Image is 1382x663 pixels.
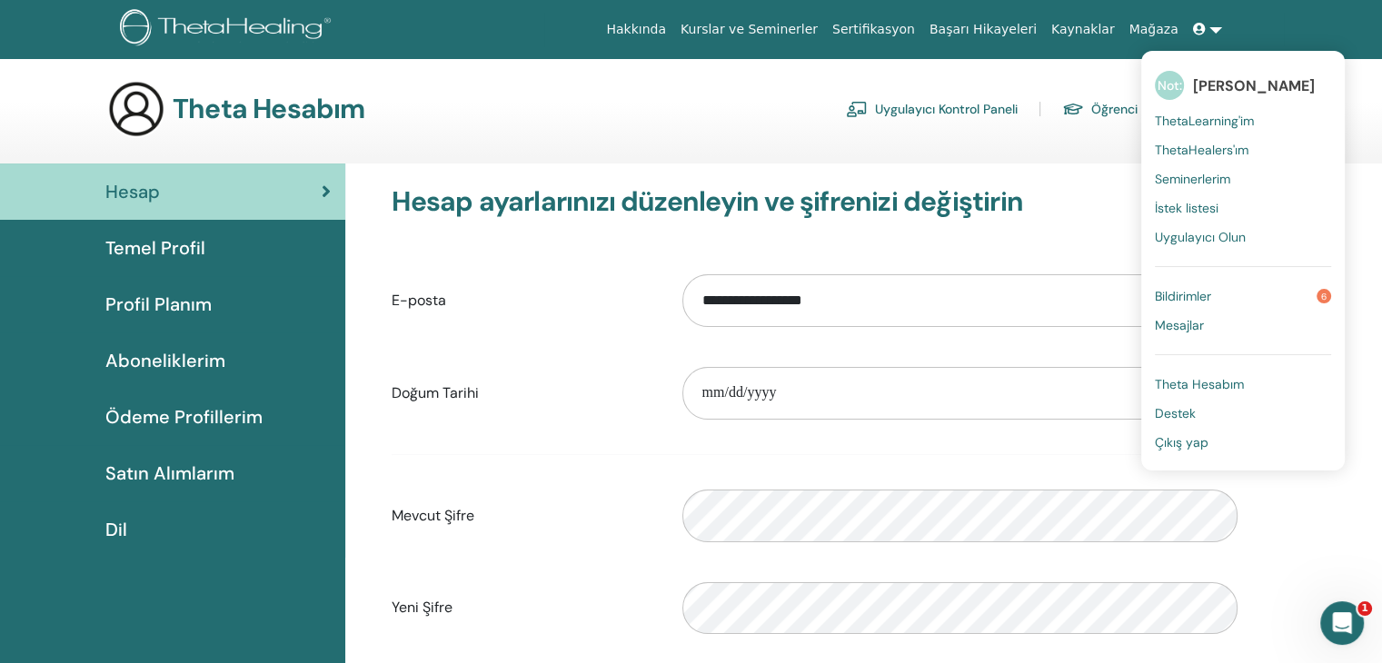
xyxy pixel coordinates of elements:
font: Bildirimler [1155,288,1211,304]
font: 6 [1321,291,1327,302]
img: logo.png [120,9,337,50]
a: Kaynaklar [1044,13,1122,46]
a: Destek [1155,399,1331,428]
font: Hakkında [606,22,666,36]
a: Uygulayıcı Olun [1155,223,1331,252]
font: Dil [105,518,127,541]
font: Hesap ayarlarınızı düzenleyin ve şifrenizi değiştirin [392,183,1023,219]
font: Destek [1155,405,1196,421]
img: generic-user-icon.jpg [107,80,165,138]
font: Sertifikasyon [832,22,915,36]
font: ThetaHealers'ım [1155,142,1248,158]
font: Theta Hesabım [173,91,365,126]
a: Not:[PERSON_NAME] [1155,64,1331,106]
font: Seminerlerim [1155,171,1230,187]
img: graduation-cap.svg [1062,102,1084,117]
a: Sertifikasyon [825,13,922,46]
img: chalkboard-teacher.svg [846,101,868,117]
font: Mesajlar [1155,317,1204,333]
a: Bildirimler6 [1155,282,1331,311]
font: Öğrenci Kontrol Paneli [1091,102,1220,118]
font: Not: [1158,77,1182,94]
a: Mağaza [1121,13,1185,46]
a: Öğrenci Kontrol Paneli [1062,94,1220,124]
font: Doğum Tarihi [392,383,479,402]
font: Satın Alımlarım [105,461,234,485]
font: Mevcut Şifre [392,506,474,525]
font: E-posta [392,291,446,310]
font: Aboneliklerim [105,349,225,372]
font: Profil Planım [105,292,212,316]
font: Ödeme Profillerim [105,405,263,429]
a: Kurslar ve Seminerler [673,13,825,46]
a: Çıkış yap [1155,428,1331,457]
a: ThetaHealers'ım [1155,135,1331,164]
font: Temel Profil [105,236,205,260]
a: Theta Hesabım [1155,370,1331,399]
a: ThetaLearning'im [1155,106,1331,135]
font: Theta Hesabım [1155,376,1244,392]
font: Hesap [105,180,160,203]
iframe: Intercom canlı sohbet [1320,601,1364,645]
a: İstek listesi [1155,193,1331,223]
a: Hakkında [599,13,673,46]
a: Mesajlar [1155,311,1331,340]
font: Uygulayıcı Kontrol Paneli [875,102,1018,118]
font: [PERSON_NAME] [1193,76,1315,95]
font: Yeni Şifre [392,598,452,617]
font: ThetaLearning'im [1155,113,1254,129]
font: Çıkış yap [1155,434,1208,450]
font: Başarı Hikayeleri [930,22,1037,36]
a: Uygulayıcı Kontrol Paneli [846,94,1018,124]
a: Seminerlerim [1155,164,1331,193]
font: İstek listesi [1155,200,1218,216]
font: Uygulayıcı Olun [1155,229,1246,245]
a: Başarı Hikayeleri [922,13,1044,46]
font: Kaynaklar [1051,22,1115,36]
font: Mağaza [1128,22,1178,36]
font: Kurslar ve Seminerler [681,22,818,36]
font: 1 [1361,602,1368,614]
